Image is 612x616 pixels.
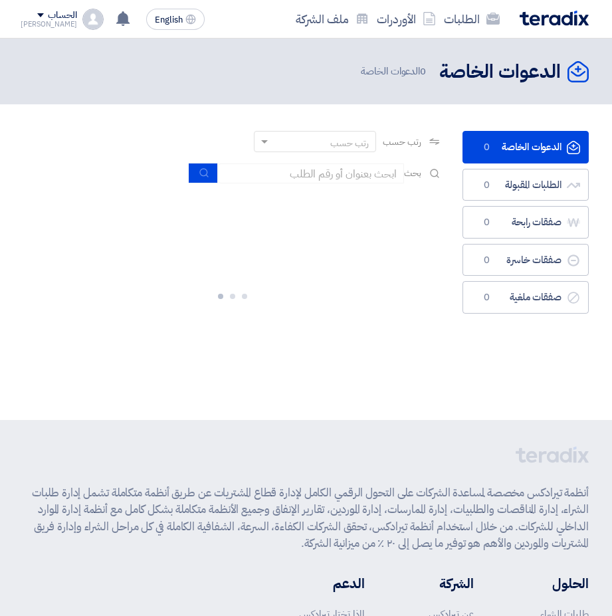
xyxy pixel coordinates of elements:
li: الدعم [298,573,365,593]
img: profile_test.png [82,9,104,30]
input: ابحث بعنوان أو رقم الطلب [218,163,404,183]
span: English [155,15,183,25]
span: الدعوات الخاصة [361,64,429,79]
li: الشركة [405,573,474,593]
span: رتب حسب [383,135,421,149]
a: صفقات ملغية0 [462,281,589,314]
li: الحلول [514,573,589,593]
a: الدعوات الخاصة0 [462,131,589,163]
button: English [146,9,205,30]
span: 0 [479,291,495,304]
img: Teradix logo [520,11,589,26]
span: بحث [404,166,421,180]
div: رتب حسب [330,136,369,150]
span: 0 [479,254,495,267]
span: 0 [420,64,426,78]
a: ملف الشركة [292,3,373,35]
span: 0 [479,216,495,229]
div: الحساب [48,10,76,21]
div: [PERSON_NAME] [21,21,77,28]
span: 0 [479,179,495,192]
a: صفقات رابحة0 [462,206,589,239]
a: الأوردرات [373,3,440,35]
a: صفقات خاسرة0 [462,244,589,276]
h2: الدعوات الخاصة [439,59,561,85]
span: 0 [479,141,495,154]
p: أنظمة تيرادكس مخصصة لمساعدة الشركات على التحول الرقمي الكامل لإدارة قطاع المشتريات عن طريق أنظمة ... [23,484,589,552]
a: الطلبات [440,3,504,35]
a: الطلبات المقبولة0 [462,169,589,201]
